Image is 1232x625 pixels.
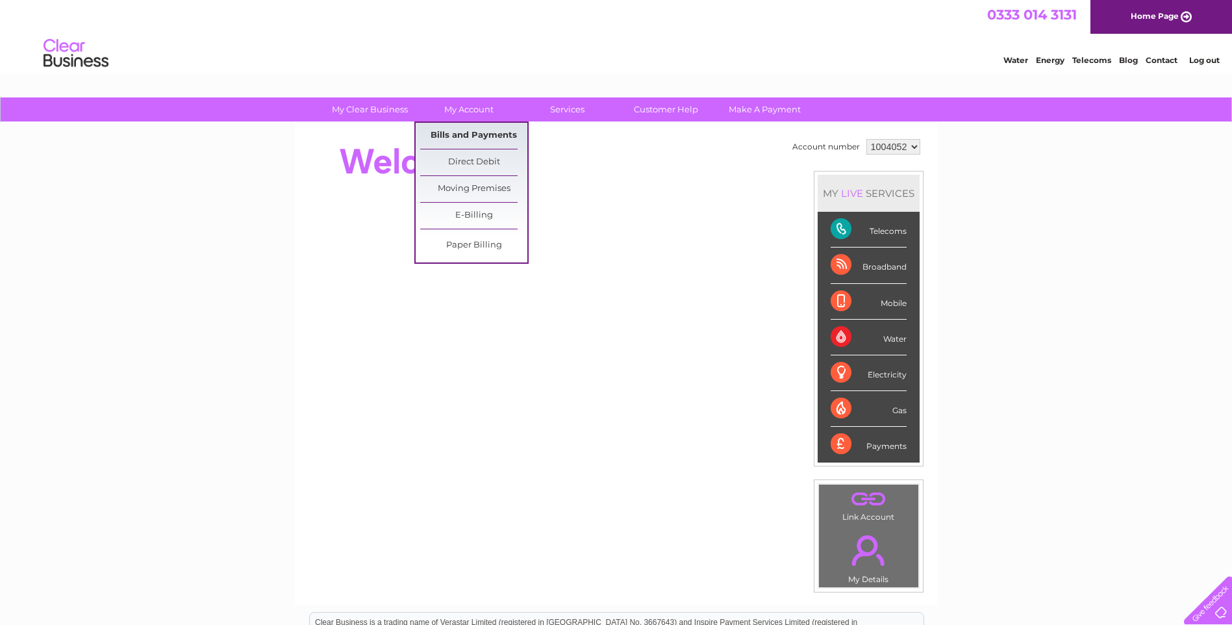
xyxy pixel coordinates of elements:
[789,136,863,158] td: Account number
[310,7,924,63] div: Clear Business is a trading name of Verastar Limited (registered in [GEOGRAPHIC_DATA] No. 3667643...
[822,488,915,511] a: .
[822,528,915,573] a: .
[711,97,818,121] a: Make A Payment
[612,97,720,121] a: Customer Help
[1189,55,1220,65] a: Log out
[43,34,109,73] img: logo.png
[420,149,527,175] a: Direct Debit
[514,97,621,121] a: Services
[420,123,527,149] a: Bills and Payments
[420,233,527,259] a: Paper Billing
[415,97,522,121] a: My Account
[831,284,907,320] div: Mobile
[831,427,907,462] div: Payments
[316,97,423,121] a: My Clear Business
[420,203,527,229] a: E-Billing
[420,176,527,202] a: Moving Premises
[831,355,907,391] div: Electricity
[1036,55,1064,65] a: Energy
[987,6,1077,23] a: 0333 014 3131
[1146,55,1177,65] a: Contact
[831,320,907,355] div: Water
[1003,55,1028,65] a: Water
[831,391,907,427] div: Gas
[831,248,907,283] div: Broadband
[818,524,919,588] td: My Details
[1119,55,1138,65] a: Blog
[831,212,907,248] div: Telecoms
[838,187,866,199] div: LIVE
[1072,55,1111,65] a: Telecoms
[818,484,919,525] td: Link Account
[818,175,920,212] div: MY SERVICES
